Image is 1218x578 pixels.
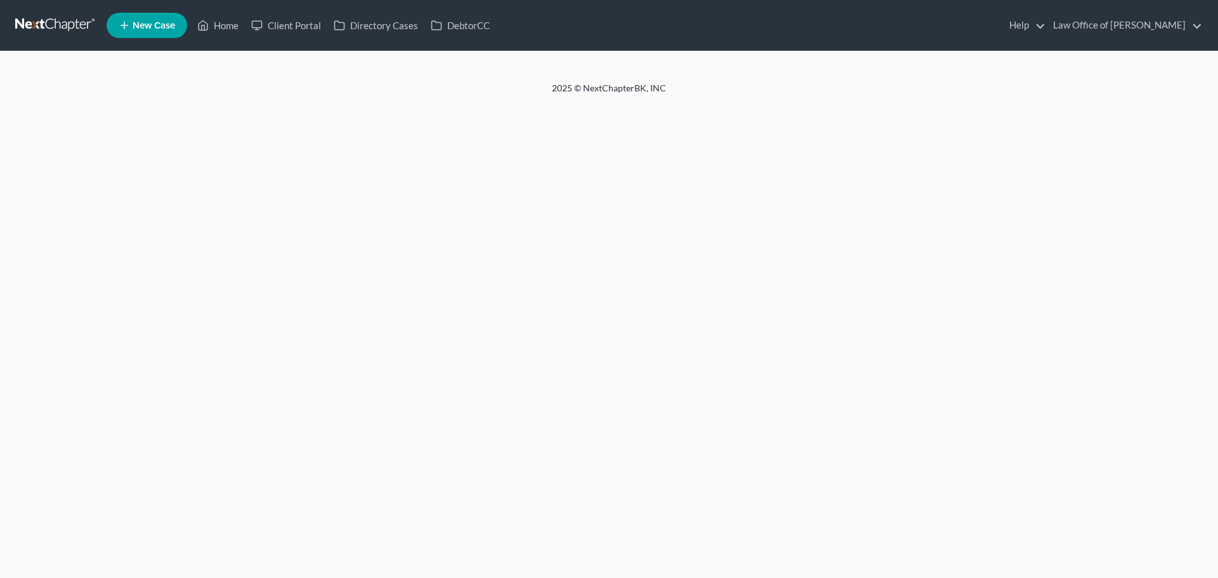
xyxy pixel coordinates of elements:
[424,14,496,37] a: DebtorCC
[107,13,187,38] new-legal-case-button: New Case
[247,82,971,105] div: 2025 © NextChapterBK, INC
[327,14,424,37] a: Directory Cases
[1047,14,1202,37] a: Law Office of [PERSON_NAME]
[245,14,327,37] a: Client Portal
[191,14,245,37] a: Home
[1003,14,1045,37] a: Help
